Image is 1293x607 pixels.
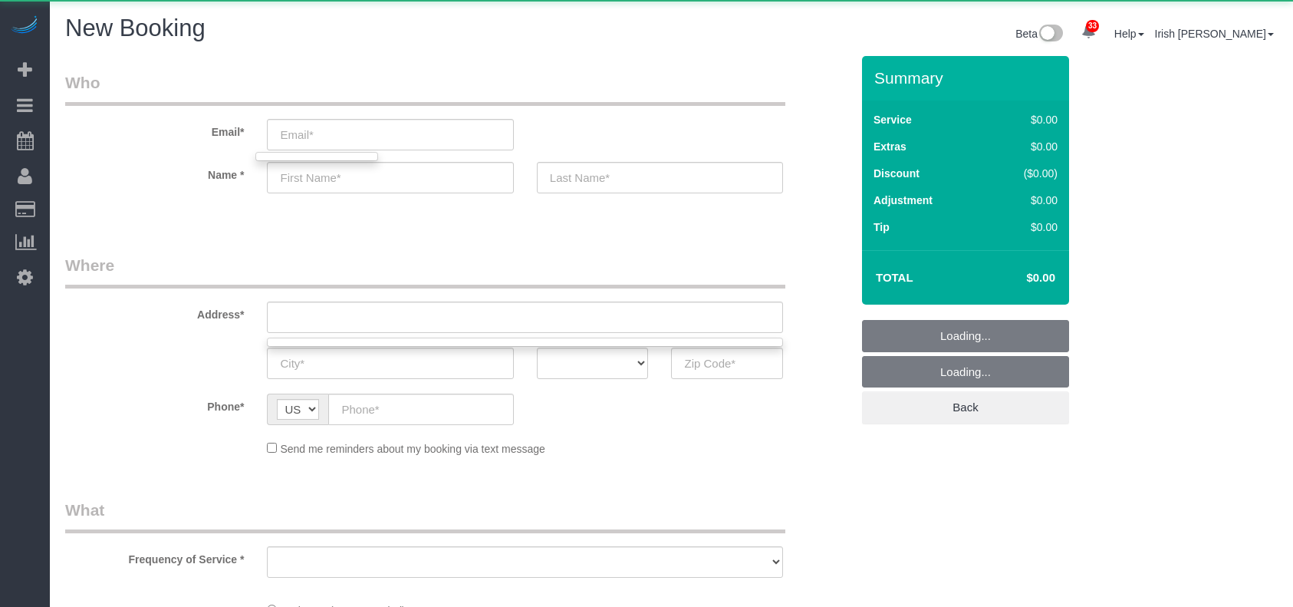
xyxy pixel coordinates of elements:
span: 33 [1086,20,1099,32]
img: Automaid Logo [9,15,40,37]
h4: $0.00 [981,272,1055,285]
div: $0.00 [992,193,1058,208]
strong: Total [876,271,913,284]
label: Adjustment [874,193,933,208]
label: Frequency of Service * [54,546,255,567]
legend: Where [65,254,785,289]
input: First Name* [267,162,513,193]
div: ($0.00) [992,166,1058,181]
legend: Who [65,71,785,106]
legend: What [65,499,785,533]
label: Service [874,112,912,127]
span: Send me reminders about my booking via text message [280,443,545,455]
input: Zip Code* [671,348,783,379]
a: 33 [1074,15,1104,49]
a: Help [1114,28,1144,40]
label: Name * [54,162,255,183]
label: Tip [874,219,890,235]
input: City* [267,348,513,379]
div: $0.00 [992,219,1058,235]
input: Last Name* [537,162,783,193]
div: $0.00 [992,112,1058,127]
a: Beta [1015,28,1063,40]
h3: Summary [874,69,1061,87]
span: New Booking [65,15,206,41]
label: Discount [874,166,920,181]
div: $0.00 [992,139,1058,154]
img: New interface [1038,25,1063,45]
a: Back [862,391,1069,424]
input: Phone* [328,394,513,425]
label: Address* [54,302,255,322]
label: Email* [54,119,255,140]
a: Irish [PERSON_NAME] [1155,28,1274,40]
input: Email* [267,119,513,150]
label: Extras [874,139,906,154]
label: Phone* [54,394,255,414]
